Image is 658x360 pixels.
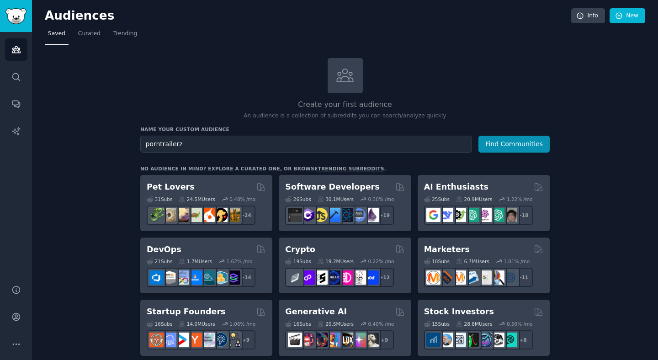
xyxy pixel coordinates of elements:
[301,333,315,347] img: dalle2
[213,333,228,347] img: Entrepreneurship
[236,268,255,287] div: + 14
[175,333,189,347] img: startup
[162,270,176,285] img: AWS_Certified_Experts
[179,196,215,202] div: 24.5M Users
[285,181,379,193] h2: Software Developers
[326,270,340,285] img: web3
[75,26,104,45] a: Curated
[162,208,176,222] img: ballpython
[288,333,302,347] img: aivideo
[571,8,605,24] a: Info
[201,270,215,285] img: platformengineering
[424,196,450,202] div: 25 Sub s
[147,306,225,318] h2: Startup Founders
[188,333,202,347] img: ycombinator
[201,208,215,222] img: cockatiel
[478,333,492,347] img: StocksAndTrading
[503,208,517,222] img: ArtificalIntelligence
[452,208,466,222] img: AItoolsCatalog
[456,258,489,265] div: 6.7M Users
[504,258,530,265] div: 1.01 % /mo
[507,196,533,202] div: 1.22 % /mo
[465,333,479,347] img: Trading
[478,136,550,153] button: Find Communities
[140,99,550,111] h2: Create your first audience
[318,258,354,265] div: 19.2M Users
[288,208,302,222] img: software
[236,330,255,349] div: + 9
[465,270,479,285] img: Emailmarketing
[188,270,202,285] img: DevOpsLinks
[313,333,328,347] img: deepdream
[301,270,315,285] img: 0xPolygon
[175,208,189,222] img: leopardgeckos
[285,258,311,265] div: 19 Sub s
[229,196,255,202] div: 0.48 % /mo
[149,208,164,222] img: herpetology
[424,306,494,318] h2: Stock Investors
[439,208,453,222] img: DeepSeek
[175,270,189,285] img: Docker_DevOps
[365,270,379,285] img: defi_
[339,270,353,285] img: defiblockchain
[490,270,504,285] img: MarketingResearch
[478,270,492,285] img: googleads
[318,166,384,171] a: trending subreddits
[313,208,328,222] img: learnjavascript
[149,270,164,285] img: azuredevops
[503,270,517,285] img: OnlineMarketing
[140,165,386,172] div: No audience in mind? Explore a curated one, or browse .
[140,112,550,120] p: An audience is a collection of subreddits you can search/analyze quickly
[456,321,492,327] div: 28.8M Users
[147,321,172,327] div: 16 Sub s
[147,258,172,265] div: 21 Sub s
[48,30,65,38] span: Saved
[426,208,440,222] img: GoogleGeminiAI
[179,258,212,265] div: 1.7M Users
[226,333,240,347] img: growmybusiness
[507,321,533,327] div: 0.50 % /mo
[45,9,571,23] h2: Audiences
[426,333,440,347] img: dividends
[439,270,453,285] img: bigseo
[162,333,176,347] img: SaaS
[368,258,394,265] div: 0.22 % /mo
[326,333,340,347] img: sdforall
[285,321,311,327] div: 16 Sub s
[236,206,255,225] div: + 24
[424,321,450,327] div: 15 Sub s
[426,270,440,285] img: content_marketing
[113,30,137,38] span: Trending
[45,26,69,45] a: Saved
[213,208,228,222] img: PetAdvice
[285,244,315,255] h2: Crypto
[375,268,394,287] div: + 12
[424,258,450,265] div: 18 Sub s
[227,258,253,265] div: 1.62 % /mo
[365,208,379,222] img: elixir
[375,330,394,349] div: + 9
[452,270,466,285] img: AskMarketing
[288,270,302,285] img: ethfinance
[5,8,27,24] img: GummySearch logo
[465,208,479,222] img: chatgpt_promptDesign
[147,181,195,193] h2: Pet Lovers
[352,333,366,347] img: starryai
[424,181,488,193] h2: AI Enthusiasts
[452,333,466,347] img: Forex
[339,333,353,347] img: FluxAI
[313,270,328,285] img: ethstaker
[226,208,240,222] img: dogbreed
[424,244,470,255] h2: Marketers
[339,208,353,222] img: reactnative
[490,208,504,222] img: chatgpt_prompts_
[490,333,504,347] img: swingtrading
[229,321,255,327] div: 1.06 % /mo
[301,208,315,222] img: csharp
[352,270,366,285] img: CryptoNews
[213,270,228,285] img: aws_cdk
[368,321,394,327] div: 0.40 % /mo
[514,206,533,225] div: + 18
[110,26,140,45] a: Trending
[610,8,645,24] a: New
